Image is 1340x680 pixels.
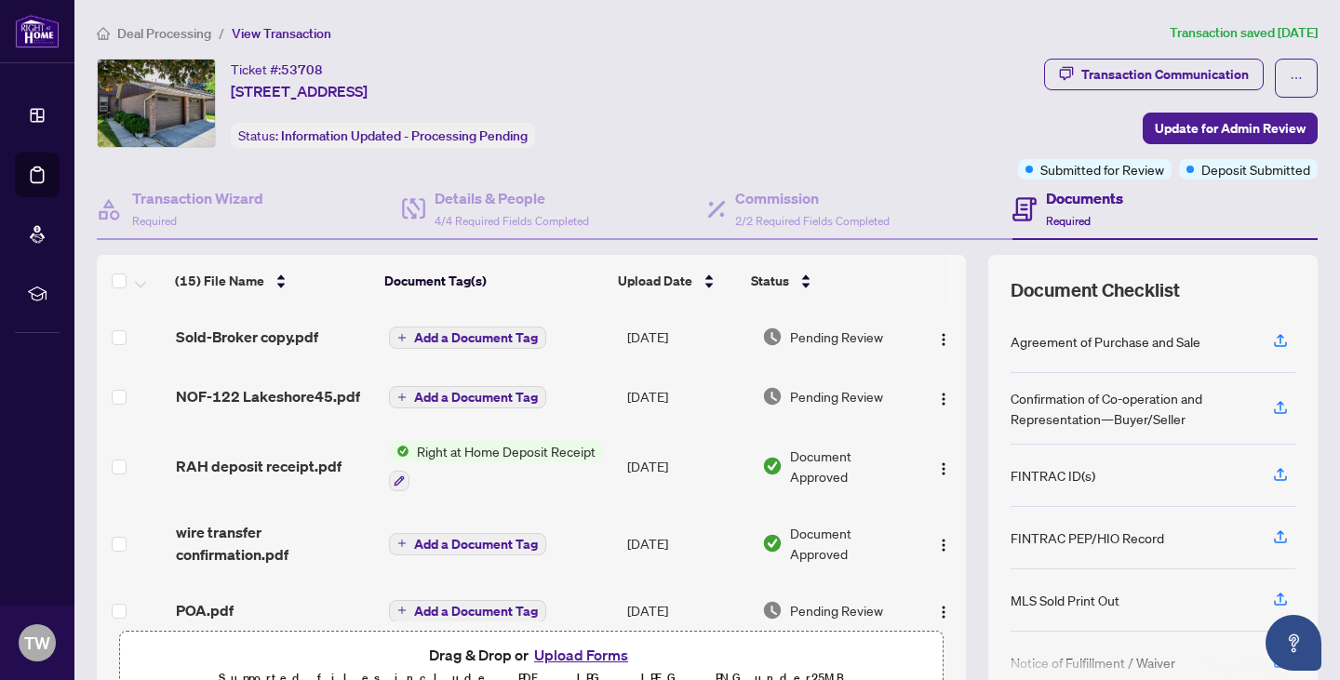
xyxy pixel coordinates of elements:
span: Add a Document Tag [414,605,538,618]
span: Drag & Drop or [429,643,634,667]
span: Information Updated - Processing Pending [281,127,528,144]
h4: Commission [735,187,890,209]
span: Document Approved [790,446,912,487]
span: Right at Home Deposit Receipt [409,441,603,461]
td: [DATE] [620,307,756,367]
button: Add a Document Tag [389,385,546,409]
button: Add a Document Tag [389,326,546,350]
h4: Documents [1046,187,1123,209]
span: RAH deposit receipt.pdf [176,455,342,477]
th: Document Tag(s) [377,255,610,307]
img: logo [15,14,60,48]
div: Agreement of Purchase and Sale [1011,331,1200,352]
span: NOF-122 Lakeshore45.pdf [176,385,360,407]
span: Document Approved [790,523,912,564]
img: IMG-X12366388_1.jpg [98,60,215,147]
div: Confirmation of Co-operation and Representation—Buyer/Seller [1011,388,1251,429]
span: Required [1046,214,1091,228]
button: Logo [929,322,958,352]
button: Add a Document Tag [389,600,546,622]
span: plus [397,393,407,402]
img: Document Status [762,533,783,553]
span: View Transaction [232,25,331,42]
td: [DATE] [620,580,756,640]
td: [DATE] [620,367,756,426]
div: Ticket #: [231,59,323,80]
td: [DATE] [620,506,756,580]
button: Upload Forms [529,643,634,667]
span: 4/4 Required Fields Completed [435,214,589,228]
span: Submitted for Review [1040,159,1164,180]
span: Document Checklist [1011,277,1180,303]
img: Logo [936,332,951,347]
img: Document Status [762,456,783,476]
button: Add a Document Tag [389,598,546,622]
span: Upload Date [618,271,692,291]
span: Deposit Submitted [1201,159,1310,180]
span: plus [397,539,407,548]
button: Update for Admin Review [1143,113,1318,144]
span: Add a Document Tag [414,391,538,404]
button: Logo [929,381,958,411]
button: Add a Document Tag [389,386,546,408]
span: POA.pdf [176,599,234,621]
span: ellipsis [1290,72,1303,85]
img: Status Icon [389,441,409,461]
th: Status [744,255,905,307]
img: Logo [936,538,951,553]
article: Transaction saved [DATE] [1170,22,1318,44]
div: FINTRAC ID(s) [1011,465,1095,486]
img: Logo [936,392,951,407]
button: Status IconRight at Home Deposit Receipt [389,441,603,491]
span: 2/2 Required Fields Completed [735,214,890,228]
div: Status: [231,123,535,148]
button: Add a Document Tag [389,327,546,349]
span: Status [751,271,789,291]
span: plus [397,333,407,342]
img: Document Status [762,600,783,620]
button: Logo [929,451,958,481]
span: plus [397,606,407,615]
div: Transaction Communication [1081,60,1249,89]
li: / [219,22,224,44]
th: Upload Date [610,255,744,307]
img: Document Status [762,327,783,347]
img: Document Status [762,386,783,407]
span: Pending Review [790,600,883,620]
span: Add a Document Tag [414,331,538,344]
div: Notice of Fulfillment / Waiver [1011,652,1175,673]
span: [STREET_ADDRESS] [231,80,368,102]
span: Update for Admin Review [1155,113,1306,143]
img: Logo [936,605,951,620]
span: Sold-Broker copy.pdf [176,326,318,348]
button: Logo [929,528,958,558]
span: Pending Review [790,386,883,407]
span: 53708 [281,61,323,78]
span: Required [132,214,177,228]
h4: Transaction Wizard [132,187,263,209]
span: home [97,27,110,40]
button: Logo [929,595,958,625]
div: MLS Sold Print Out [1011,590,1119,610]
img: Logo [936,461,951,476]
h4: Details & People [435,187,589,209]
button: Open asap [1266,615,1321,671]
th: (15) File Name [167,255,377,307]
div: FINTRAC PEP/HIO Record [1011,527,1164,548]
span: Pending Review [790,327,883,347]
button: Transaction Communication [1044,59,1264,90]
span: wire transfer confirmation.pdf [176,521,374,566]
span: Add a Document Tag [414,538,538,551]
td: [DATE] [620,426,756,506]
button: Add a Document Tag [389,531,546,555]
span: Deal Processing [117,25,211,42]
span: (15) File Name [175,271,264,291]
span: TW [24,630,50,656]
button: Add a Document Tag [389,533,546,555]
